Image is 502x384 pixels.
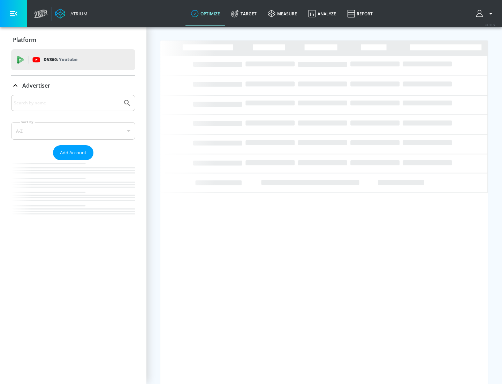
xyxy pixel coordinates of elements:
a: Report [342,1,378,26]
a: optimize [185,1,226,26]
a: Target [226,1,262,26]
span: Add Account [60,149,86,157]
input: Search by name [14,98,120,108]
p: DV360: [44,56,77,64]
div: Advertiser [11,95,135,228]
div: Atrium [68,10,88,17]
label: Sort By [20,120,35,124]
div: Advertiser [11,76,135,95]
nav: list of Advertiser [11,160,135,228]
p: Platform [13,36,36,44]
a: measure [262,1,303,26]
p: Advertiser [22,82,50,89]
button: Add Account [53,145,93,160]
div: Platform [11,30,135,50]
div: DV360: Youtube [11,49,135,70]
p: Youtube [59,56,77,63]
a: Analyze [303,1,342,26]
span: v 4.33.5 [485,23,495,27]
div: A-Z [11,122,135,140]
a: Atrium [55,8,88,19]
